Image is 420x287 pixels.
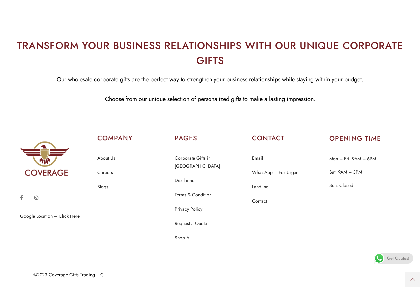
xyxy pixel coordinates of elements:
[175,176,196,185] a: Disclaimer
[252,168,299,177] a: WhatsApp – For Urgent
[329,152,400,192] p: Mon – Fri: 9AM – 6PM Sat: 9AM – 3PM Sun: Closed
[97,134,168,143] h2: COMPANY
[175,234,191,242] a: Shop All
[329,135,400,142] h2: OPENING TIME
[175,134,245,143] h2: PAGES
[252,134,323,143] h2: CONTACT
[20,213,80,219] a: Google Location – Click Here
[97,183,108,191] a: Blogs
[252,154,263,163] a: Email
[387,253,409,264] span: Get Quotes!
[252,197,267,206] a: Contact
[97,168,113,177] a: Careers
[97,154,115,163] a: About Us
[33,272,377,277] div: ©2023 Coverage Gifts Trading LLC
[175,154,245,171] a: Corporate Gifts in [GEOGRAPHIC_DATA]
[175,191,211,199] a: Terms & Condition
[175,219,207,228] a: Request a Quote
[5,38,415,68] h2: TRANSFORM YOUR BUSINESS RELATIONSHIPS WITH OUR UNIQUE CORPORATE GIFTS
[175,205,202,214] a: Privacy Policy
[5,74,415,85] p: Our wholesale corporate gifts are the perfect way to strengthen your business relationships while...
[5,94,415,104] p: Choose from our unique selection of personalized gifts to make a lasting impression.
[252,183,268,191] a: Landline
